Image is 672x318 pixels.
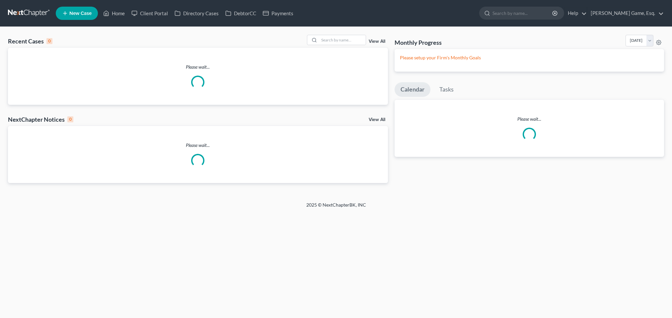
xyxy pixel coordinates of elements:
[171,7,222,19] a: Directory Cases
[46,38,52,44] div: 0
[369,39,385,44] a: View All
[395,82,430,97] a: Calendar
[319,35,366,45] input: Search by name...
[100,7,128,19] a: Home
[369,117,385,122] a: View All
[8,64,388,70] p: Please wait...
[128,7,171,19] a: Client Portal
[8,115,73,123] div: NextChapter Notices
[564,7,587,19] a: Help
[395,38,442,46] h3: Monthly Progress
[69,11,92,16] span: New Case
[67,116,73,122] div: 0
[8,37,52,45] div: Recent Cases
[400,54,659,61] p: Please setup your Firm's Monthly Goals
[395,116,664,122] p: Please wait...
[492,7,553,19] input: Search by name...
[587,7,664,19] a: [PERSON_NAME] Game, Esq.
[8,142,388,149] p: Please wait...
[222,7,260,19] a: DebtorCC
[147,202,525,214] div: 2025 © NextChapterBK, INC
[260,7,297,19] a: Payments
[433,82,460,97] a: Tasks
